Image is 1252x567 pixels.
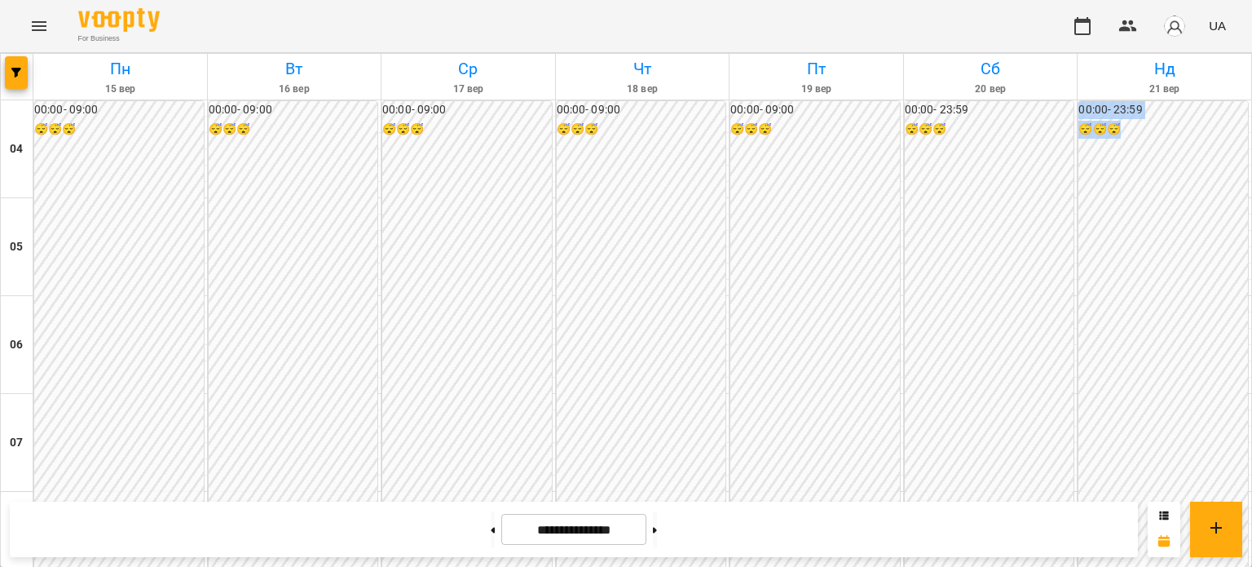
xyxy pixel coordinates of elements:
[732,56,901,82] h6: Пт
[1080,82,1249,97] h6: 21 вер
[1202,11,1232,41] button: UA
[20,7,59,46] button: Menu
[36,82,205,97] h6: 15 вер
[36,56,205,82] h6: Пн
[209,121,378,139] h6: 😴😴😴
[1163,15,1186,38] img: avatar_s.png
[34,101,204,119] h6: 00:00 - 09:00
[732,82,901,97] h6: 19 вер
[78,8,160,32] img: Voopty Logo
[906,82,1075,97] h6: 20 вер
[78,33,160,44] span: For Business
[10,336,23,354] h6: 06
[905,121,1074,139] h6: 😴😴😴
[10,238,23,256] h6: 05
[384,82,553,97] h6: 17 вер
[34,121,204,139] h6: 😴😴😴
[1078,101,1248,119] h6: 00:00 - 23:59
[557,121,726,139] h6: 😴😴😴
[1078,121,1248,139] h6: 😴😴😴
[382,121,552,139] h6: 😴😴😴
[558,82,727,97] h6: 18 вер
[10,434,23,452] h6: 07
[557,101,726,119] h6: 00:00 - 09:00
[210,56,379,82] h6: Вт
[209,101,378,119] h6: 00:00 - 09:00
[558,56,727,82] h6: Чт
[730,101,900,119] h6: 00:00 - 09:00
[1209,17,1226,34] span: UA
[210,82,379,97] h6: 16 вер
[10,140,23,158] h6: 04
[906,56,1075,82] h6: Сб
[1080,56,1249,82] h6: Нд
[730,121,900,139] h6: 😴😴😴
[382,101,552,119] h6: 00:00 - 09:00
[384,56,553,82] h6: Ср
[905,101,1074,119] h6: 00:00 - 23:59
